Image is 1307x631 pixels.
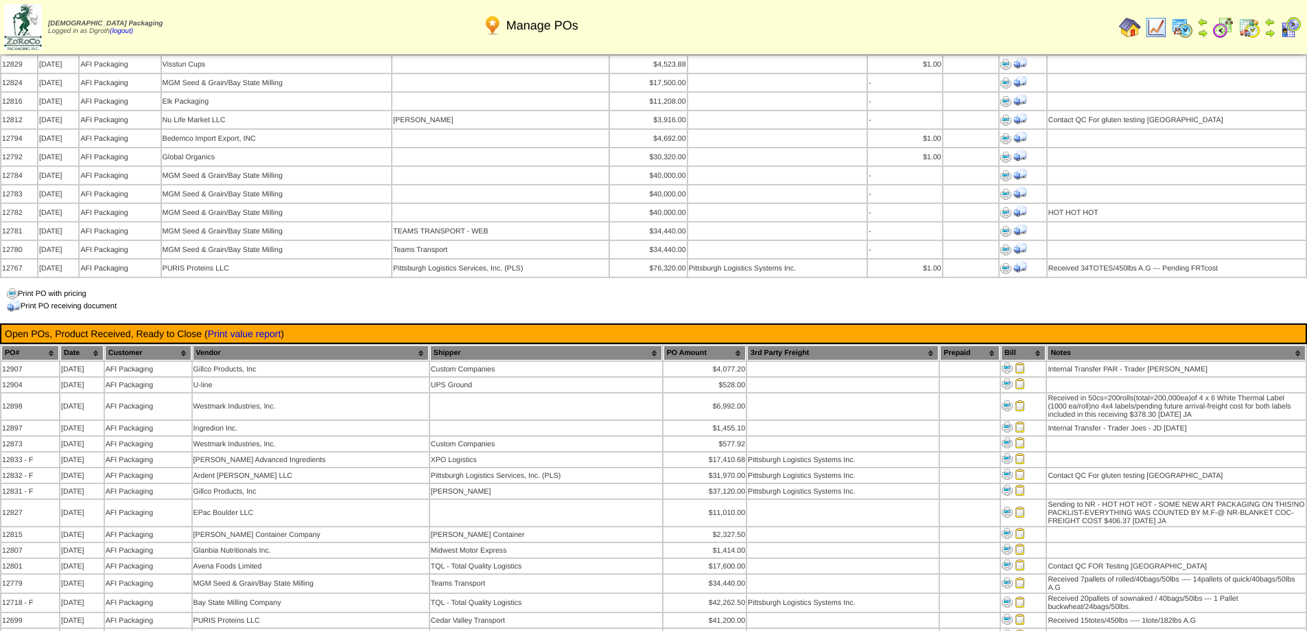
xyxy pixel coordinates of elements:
[430,437,662,451] td: Custom Companies
[1000,226,1011,237] img: Print
[193,543,429,558] td: Glanbia Nutritionals Inc.
[48,20,163,35] span: Logged in as Dgroth
[1015,363,1026,374] img: Close PO
[868,93,942,110] td: -
[1000,207,1011,218] img: Print
[1,559,59,573] td: 12801
[611,264,686,273] div: $76,320.00
[1,378,59,392] td: 12904
[80,204,160,221] td: AFI Packaging
[1013,205,1027,218] img: Print Receiving Document
[60,543,104,558] td: [DATE]
[80,111,160,128] td: AFI Packaging
[48,20,163,27] span: [DEMOGRAPHIC_DATA] Packaging
[1015,507,1026,518] img: Close PO
[1,575,59,593] td: 12779
[1002,485,1013,496] img: Print
[1001,345,1046,360] th: Bill
[1002,544,1013,555] img: Print
[1002,437,1013,448] img: Print
[38,93,78,110] td: [DATE]
[105,559,191,573] td: AFI Packaging
[1015,544,1026,555] img: Close PO
[60,452,104,467] td: [DATE]
[105,468,191,483] td: AFI Packaging
[193,393,429,420] td: Westmark Industries, Inc.
[430,559,662,573] td: TQL - Total Quality Logistics
[60,362,104,376] td: [DATE]
[664,599,745,607] div: $42,262.50
[38,167,78,184] td: [DATE]
[664,472,745,480] div: $31,970.00
[1280,16,1302,38] img: calendarcustomer.gif
[1238,16,1260,38] img: calendarinout.gif
[38,185,78,203] td: [DATE]
[688,260,867,277] td: Pittsburgh Logistics Systems Inc.
[1,527,59,542] td: 12815
[1,613,59,628] td: 12699
[80,74,160,91] td: AFI Packaging
[1,148,37,165] td: 12792
[1002,528,1013,539] img: Print
[1,74,37,91] td: 12824
[1,204,37,221] td: 12782
[611,227,686,236] div: $34,440.00
[1047,421,1306,435] td: Internal Transfer - Trader Joes - JD [DATE]
[1015,577,1026,588] img: Close PO
[506,19,578,33] span: Manage POs
[193,345,429,360] th: Vendor
[60,527,104,542] td: [DATE]
[60,575,104,593] td: [DATE]
[1047,559,1306,573] td: Contact QC FOR Testing [GEOGRAPHIC_DATA]
[105,345,191,360] th: Customer
[664,487,745,496] div: $37,120.00
[60,613,104,628] td: [DATE]
[1000,152,1011,163] img: Print
[868,222,942,240] td: -
[208,328,281,339] a: Print value report
[60,468,104,483] td: [DATE]
[105,421,191,435] td: AFI Packaging
[430,613,662,628] td: Cedar Valley Transport
[1015,422,1026,433] img: Close PO
[193,575,429,593] td: MGM Seed & Grain/Bay State Milling
[1,484,59,498] td: 12831 - F
[1000,170,1011,181] img: Print
[1013,130,1027,144] img: Print Receiving Document
[1002,453,1013,464] img: Print
[868,185,942,203] td: -
[1047,500,1306,526] td: Sending to NR - HOT HOT HOT - SOME NEW ART PACKAGING ON THIS!NO PACKLIST-EVERYTHING WAS COUNTED B...
[80,93,160,110] td: AFI Packaging
[664,547,745,555] div: $1,414.00
[105,378,191,392] td: AFI Packaging
[1013,56,1027,70] img: Print Receiving Document
[1013,260,1027,274] img: Print Receiving Document
[193,527,429,542] td: [PERSON_NAME] Container Company
[193,421,429,435] td: Ingredion Inc.
[664,440,745,448] div: $577.92
[869,264,941,273] div: $1.00
[392,241,609,258] td: Teams Transport
[1013,242,1027,255] img: Print Receiving Document
[747,484,939,498] td: Pittsburgh Logistics Systems Inc.
[38,56,78,73] td: [DATE]
[1047,345,1306,360] th: Notes
[1002,560,1013,571] img: Print
[430,594,662,612] td: TQL - Total Quality Logistics
[1002,422,1013,433] img: Print
[430,543,662,558] td: Midwest Motor Express
[80,130,160,147] td: AFI Packaging
[664,381,745,389] div: $528.00
[80,241,160,258] td: AFI Packaging
[1013,112,1027,126] img: Print Receiving Document
[1013,223,1027,237] img: Print Receiving Document
[193,362,429,376] td: Gillco Products, Inc
[7,288,18,299] img: print.gif
[430,362,662,376] td: Custom Companies
[80,56,160,73] td: AFI Packaging
[664,509,745,517] div: $11,010.00
[663,345,746,360] th: PO Amount
[1264,27,1275,38] img: arrowright.gif
[664,562,745,571] div: $17,600.00
[110,27,133,35] a: (logout)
